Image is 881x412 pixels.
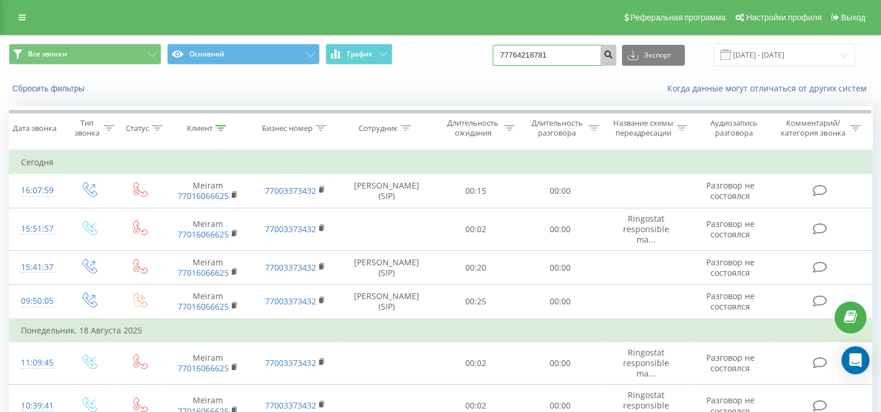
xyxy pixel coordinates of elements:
[444,118,502,138] div: Длительность ожидания
[347,50,373,58] span: График
[339,285,434,319] td: [PERSON_NAME] (SIP)
[9,83,90,94] button: Сбросить фильтры
[126,123,149,133] div: Статус
[623,347,669,379] span: Ringostat responsible ma...
[265,357,316,368] a: 77003373432
[518,342,602,385] td: 00:00
[339,251,434,285] td: [PERSON_NAME] (SIP)
[262,123,313,133] div: Бизнес номер
[434,285,518,319] td: 00:25
[28,49,67,59] span: Все звонки
[178,190,229,201] a: 77016066625
[706,352,754,374] span: Разговор не состоялся
[178,267,229,278] a: 77016066625
[359,123,398,133] div: Сотрудник
[613,118,674,138] div: Название схемы переадресации
[167,44,320,65] button: Основной
[21,351,51,374] div: 11:09:45
[187,123,213,133] div: Клиент
[339,174,434,208] td: [PERSON_NAME] (SIP)
[706,180,754,201] span: Разговор не состоялся
[623,213,669,245] span: Ringostat responsible ma...
[518,285,602,319] td: 00:00
[73,118,101,138] div: Тип звонка
[434,251,518,285] td: 00:20
[9,151,872,174] td: Сегодня
[706,218,754,240] span: Разговор не состоялся
[265,223,316,235] a: 77003373432
[21,256,51,279] div: 15:41:37
[265,185,316,196] a: 77003373432
[164,285,252,319] td: Meiram
[493,45,616,66] input: Поиск по номеру
[630,13,726,22] span: Реферальная программа
[841,13,865,22] span: Выход
[164,342,252,385] td: Meiram
[434,208,518,251] td: 00:02
[164,251,252,285] td: Meiram
[21,290,51,312] div: 09:50:05
[622,45,685,66] button: Экспорт
[265,296,316,307] a: 77003373432
[178,229,229,240] a: 77016066625
[178,363,229,374] a: 77016066625
[667,83,872,94] a: Когда данные могут отличаться от других систем
[779,118,847,138] div: Комментарий/категория звонка
[841,346,869,374] div: Open Intercom Messenger
[746,13,822,22] span: Настройки профиля
[164,174,252,208] td: Meiram
[178,301,229,312] a: 77016066625
[518,208,602,251] td: 00:00
[13,123,56,133] div: Дата звонка
[434,174,518,208] td: 00:15
[518,251,602,285] td: 00:00
[518,174,602,208] td: 00:00
[265,262,316,273] a: 77003373432
[706,290,754,312] span: Разговор не состоялся
[21,179,51,202] div: 16:07:59
[9,319,872,342] td: Понедельник, 18 Августа 2025
[700,118,768,138] div: Аудиозапись разговора
[21,218,51,240] div: 15:51:57
[9,44,161,65] button: Все звонки
[528,118,586,138] div: Длительность разговора
[325,44,392,65] button: График
[434,342,518,385] td: 00:02
[706,257,754,278] span: Разговор не состоялся
[164,208,252,251] td: Meiram
[265,400,316,411] a: 77003373432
